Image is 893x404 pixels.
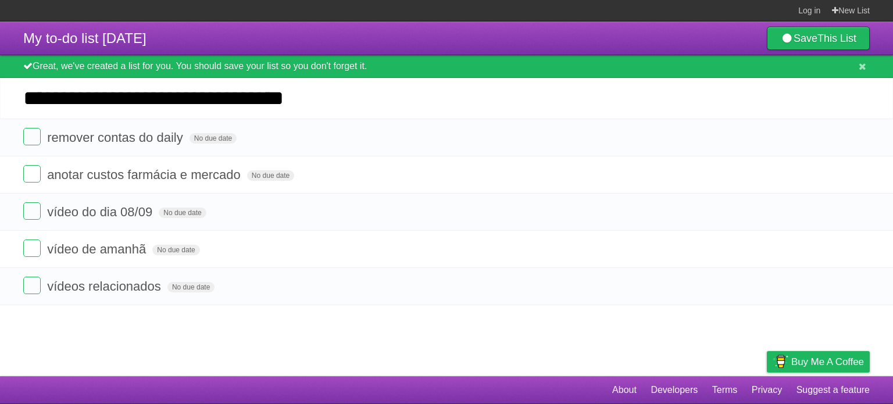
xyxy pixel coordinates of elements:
span: No due date [152,245,199,255]
span: No due date [167,282,215,292]
span: vídeo do dia 08/09 [47,205,155,219]
label: Done [23,202,41,220]
a: About [612,379,637,401]
a: Terms [712,379,738,401]
a: Developers [651,379,698,401]
span: No due date [159,208,206,218]
span: Buy me a coffee [791,352,864,372]
a: Suggest a feature [796,379,870,401]
b: This List [817,33,856,44]
img: Buy me a coffee [773,352,788,371]
span: My to-do list [DATE] [23,30,147,46]
span: vídeos relacionados [47,279,164,294]
span: remover contas do daily [47,130,186,145]
a: Privacy [752,379,782,401]
a: SaveThis List [767,27,870,50]
span: No due date [190,133,237,144]
label: Done [23,277,41,294]
span: anotar custos farmácia e mercado [47,167,244,182]
label: Done [23,165,41,183]
label: Done [23,128,41,145]
span: No due date [247,170,294,181]
a: Buy me a coffee [767,351,870,373]
span: vídeo de amanhã [47,242,149,256]
label: Done [23,239,41,257]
